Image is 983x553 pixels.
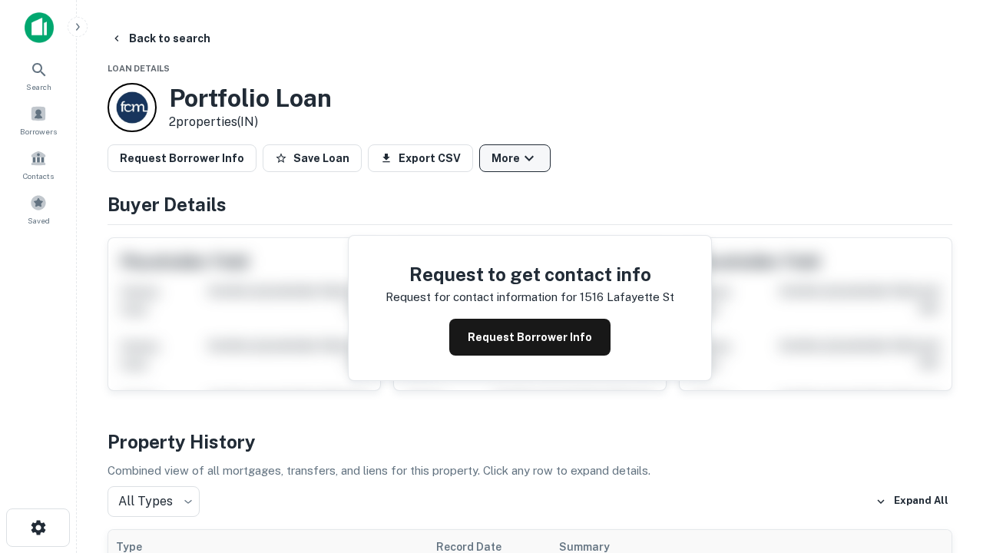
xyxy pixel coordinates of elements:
h3: Portfolio Loan [169,84,332,113]
a: Saved [5,188,72,230]
span: Loan Details [108,64,170,73]
div: All Types [108,486,200,517]
span: Borrowers [20,125,57,137]
button: More [479,144,551,172]
h4: Request to get contact info [386,260,674,288]
span: Saved [28,214,50,227]
p: 2 properties (IN) [169,113,332,131]
p: Request for contact information for [386,288,577,306]
a: Borrowers [5,99,72,141]
a: Search [5,55,72,96]
button: Request Borrower Info [108,144,257,172]
button: Export CSV [368,144,473,172]
a: Contacts [5,144,72,185]
p: Combined view of all mortgages, transfers, and liens for this property. Click any row to expand d... [108,462,952,480]
h4: Buyer Details [108,190,952,218]
button: Back to search [104,25,217,52]
span: Contacts [23,170,54,182]
p: 1516 lafayette st [580,288,674,306]
img: capitalize-icon.png [25,12,54,43]
h4: Property History [108,428,952,455]
button: Save Loan [263,144,362,172]
button: Request Borrower Info [449,319,611,356]
button: Expand All [872,490,952,513]
span: Search [26,81,51,93]
iframe: Chat Widget [906,430,983,504]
